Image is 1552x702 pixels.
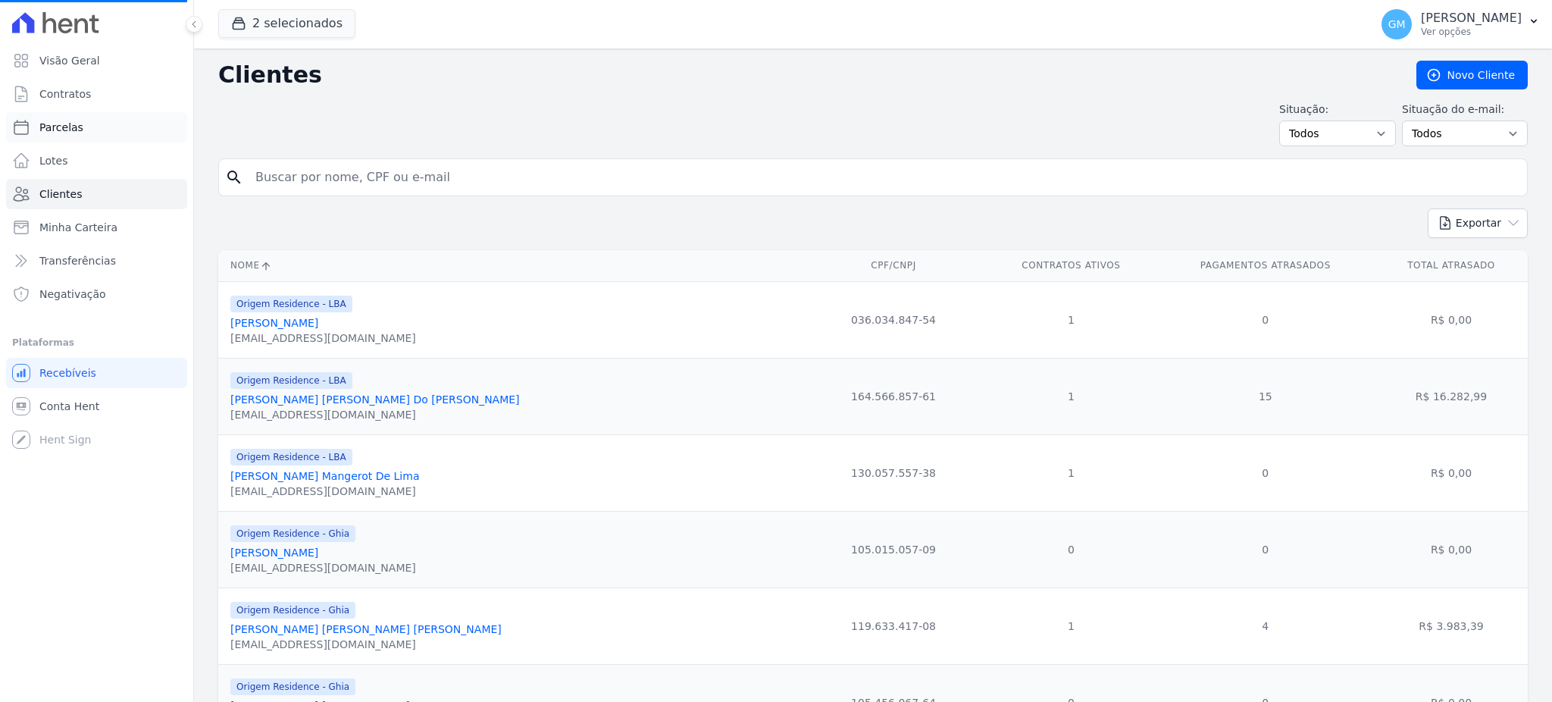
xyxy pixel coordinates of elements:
a: Transferências [6,246,187,276]
input: Buscar por nome, CPF ou e-mail [246,162,1521,193]
span: Origem Residence - Ghia [230,602,355,619]
span: Recebíveis [39,365,96,381]
div: [EMAIL_ADDRESS][DOMAIN_NAME] [230,331,416,346]
span: Visão Geral [39,53,100,68]
td: 15 [1156,358,1375,434]
a: Recebíveis [6,358,187,388]
a: [PERSON_NAME] Mangerot De Lima [230,470,419,482]
td: 119.633.417-08 [801,588,986,664]
button: Exportar [1428,208,1528,238]
div: [EMAIL_ADDRESS][DOMAIN_NAME] [230,560,416,575]
td: R$ 0,00 [1375,281,1528,358]
span: Origem Residence - LBA [230,296,352,312]
button: GM [PERSON_NAME] Ver opções [1369,3,1552,45]
span: Minha Carteira [39,220,117,235]
a: Clientes [6,179,187,209]
a: [PERSON_NAME] [PERSON_NAME] [PERSON_NAME] [230,623,502,635]
td: 0 [1156,511,1375,588]
th: Total Atrasado [1375,250,1528,281]
div: [EMAIL_ADDRESS][DOMAIN_NAME] [230,484,419,499]
td: 1 [986,281,1156,358]
span: Clientes [39,186,82,202]
div: Plataformas [12,334,181,352]
td: 1 [986,588,1156,664]
button: 2 selecionados [218,9,355,38]
td: R$ 16.282,99 [1375,358,1528,434]
p: [PERSON_NAME] [1421,11,1522,26]
td: 0 [1156,281,1375,358]
a: Negativação [6,279,187,309]
td: 105.015.057-09 [801,511,986,588]
i: search [225,168,243,186]
th: Nome [218,250,801,281]
p: Ver opções [1421,26,1522,38]
a: Contratos [6,79,187,109]
span: Origem Residence - Ghia [230,525,355,542]
span: Origem Residence - Ghia [230,678,355,695]
td: R$ 3.983,39 [1375,588,1528,664]
td: 036.034.847-54 [801,281,986,358]
span: Origem Residence - LBA [230,372,352,389]
td: 1 [986,434,1156,511]
a: Minha Carteira [6,212,187,243]
td: 1 [986,358,1156,434]
span: Contratos [39,86,91,102]
h2: Clientes [218,61,1392,89]
a: Visão Geral [6,45,187,76]
span: Parcelas [39,120,83,135]
label: Situação: [1279,102,1396,118]
div: [EMAIL_ADDRESS][DOMAIN_NAME] [230,637,502,652]
a: [PERSON_NAME] [230,317,318,329]
a: [PERSON_NAME] [230,547,318,559]
td: 164.566.857-61 [801,358,986,434]
span: Negativação [39,287,106,302]
td: R$ 0,00 [1375,511,1528,588]
a: [PERSON_NAME] [PERSON_NAME] Do [PERSON_NAME] [230,393,520,406]
th: Pagamentos Atrasados [1156,250,1375,281]
span: GM [1388,19,1406,30]
td: 4 [1156,588,1375,664]
a: Novo Cliente [1416,61,1528,89]
span: Lotes [39,153,68,168]
td: 0 [986,511,1156,588]
td: R$ 0,00 [1375,434,1528,511]
a: Lotes [6,146,187,176]
th: CPF/CNPJ [801,250,986,281]
span: Conta Hent [39,399,99,414]
div: [EMAIL_ADDRESS][DOMAIN_NAME] [230,407,520,422]
span: Transferências [39,253,116,268]
label: Situação do e-mail: [1402,102,1528,118]
a: Parcelas [6,112,187,143]
span: Origem Residence - LBA [230,449,352,465]
th: Contratos Ativos [986,250,1156,281]
td: 130.057.557-38 [801,434,986,511]
a: Conta Hent [6,391,187,422]
td: 0 [1156,434,1375,511]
